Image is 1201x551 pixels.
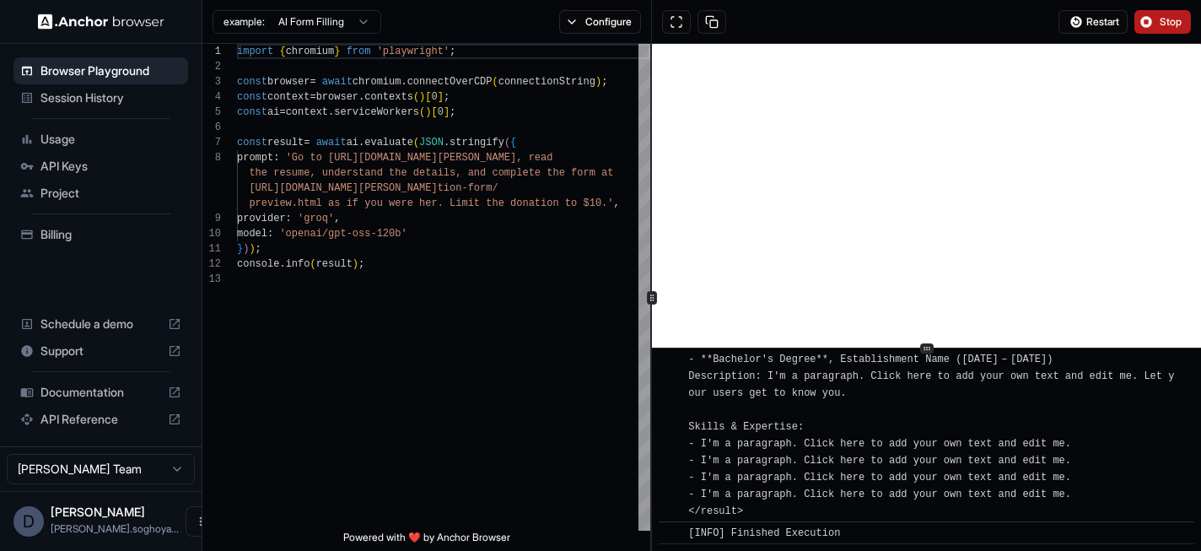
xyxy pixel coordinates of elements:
span: = [279,106,285,118]
span: ) [249,243,255,255]
div: Support [13,338,188,365]
span: await [322,76,353,88]
span: . [358,137,364,149]
span: } [237,243,243,255]
span: ) [595,76,601,88]
span: = [310,91,315,103]
span: model [237,228,267,240]
span: Project [40,185,181,202]
span: ai [267,106,279,118]
img: Anchor Logo [38,14,164,30]
span: evaluate [364,137,413,149]
span: Schedule a demo [40,316,161,332]
span: Documentation [40,384,161,401]
span: } [334,46,340,57]
div: 9 [202,211,221,226]
div: 10 [202,226,221,241]
span: connectOverCDP [407,76,493,88]
span: example: [224,15,265,29]
span: , [334,213,340,224]
span: provider [237,213,286,224]
span: 'Go to [URL][DOMAIN_NAME][PERSON_NAME], re [286,152,541,164]
span: ( [419,106,425,118]
span: serviceWorkers [334,106,419,118]
span: . [279,258,285,270]
span: . [328,106,334,118]
span: ] [444,106,450,118]
span: ( [413,137,419,149]
span: info [286,258,310,270]
button: Restart [1058,10,1128,34]
div: Project [13,180,188,207]
span: from [347,46,371,57]
span: result [316,258,353,270]
span: Powered with ❤️ by Anchor Browser [343,531,510,551]
span: ) [243,243,249,255]
span: Support [40,343,161,359]
span: ) [419,91,425,103]
button: Configure [559,10,641,34]
span: API Keys [40,158,181,175]
div: Billing [13,221,188,248]
div: 13 [202,272,221,287]
span: : [286,213,292,224]
div: 6 [202,120,221,135]
div: 11 [202,241,221,257]
span: 'openai/gpt-oss-120b' [279,228,407,240]
span: ( [504,137,510,149]
span: prompt [237,152,273,164]
span: . [358,91,364,103]
span: contexts [364,91,413,103]
span: the resume, understand the details, and complete t [249,167,552,179]
span: 0 [431,91,437,103]
span: n to $10.' [552,197,613,209]
span: Browser Playground [40,62,181,79]
span: he form at [552,167,613,179]
span: ad [541,152,552,164]
span: ( [310,258,315,270]
span: const [237,76,267,88]
div: API Keys [13,153,188,180]
span: const [237,106,267,118]
span: ; [256,243,261,255]
div: 1 [202,44,221,59]
span: ; [358,258,364,270]
span: ] [438,91,444,103]
div: 4 [202,89,221,105]
span: Billing [40,226,181,243]
span: Restart [1086,15,1119,29]
span: [ [431,106,437,118]
span: result [267,137,304,149]
span: API Reference [40,411,161,428]
span: ai [347,137,358,149]
span: const [237,137,267,149]
span: ( [413,91,419,103]
div: Schedule a demo [13,311,188,338]
div: 3 [202,74,221,89]
span: JSON [419,137,444,149]
span: browser [267,76,310,88]
span: const [237,91,267,103]
span: ; [450,106,455,118]
div: D [13,506,44,537]
div: 7 [202,135,221,150]
span: ( [493,76,498,88]
span: preview.html as if you were her. Limit the donatio [249,197,552,209]
span: ; [444,91,450,103]
div: 8 [202,150,221,165]
div: Usage [13,126,188,153]
span: : [267,228,273,240]
button: Stop [1134,10,1191,34]
div: 2 [202,59,221,74]
span: { [510,137,516,149]
div: Browser Playground [13,57,188,84]
span: context [267,91,310,103]
span: Daniel Soghoyan [51,505,145,519]
span: ) [353,258,358,270]
div: 12 [202,257,221,272]
span: Stop [1160,15,1183,29]
span: chromium [353,76,401,88]
span: ; [601,76,607,88]
span: = [304,137,310,149]
span: chromium [286,46,335,57]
